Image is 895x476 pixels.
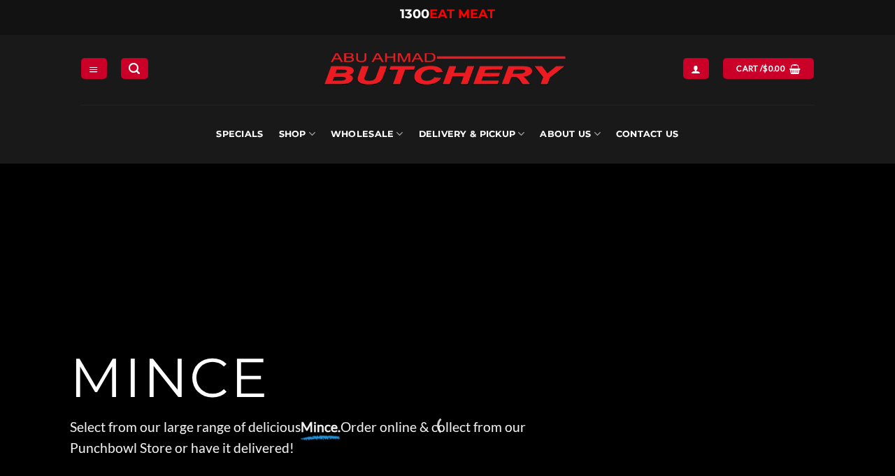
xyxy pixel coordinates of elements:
span: 1300 [400,6,429,22]
a: Login [683,58,708,78]
a: Wholesale [331,105,403,164]
a: Contact Us [616,105,679,164]
bdi: 0.00 [763,64,785,73]
img: Abu Ahmad Butchery [312,43,578,96]
a: 1300EAT MEAT [400,6,495,22]
a: About Us [540,105,600,164]
strong: Mince. [301,419,341,435]
a: Menu [81,58,106,78]
a: Search [121,58,148,78]
span: Cart / [736,62,785,75]
span: $ [763,62,768,75]
span: Select from our large range of delicious Order online & collect from our Punchbowl Store or have ... [70,419,526,456]
a: SHOP [279,105,315,164]
span: EAT MEAT [429,6,495,22]
span: MINCE [70,345,269,412]
a: Specials [216,105,263,164]
a: Cart /$0.00 [723,58,813,78]
a: Delivery & Pickup [419,105,525,164]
